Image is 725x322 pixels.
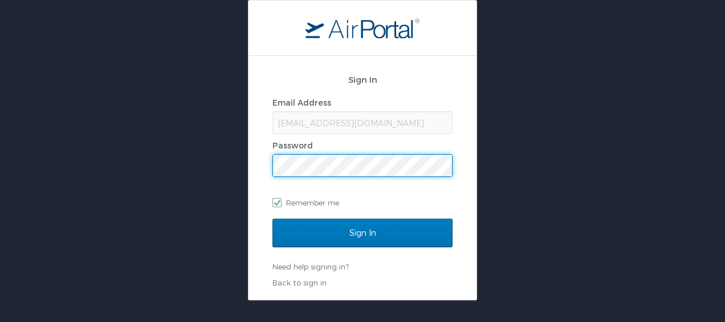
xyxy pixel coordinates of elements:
[306,18,419,38] img: logo
[272,140,313,150] label: Password
[272,219,453,247] input: Sign In
[272,73,453,86] h2: Sign In
[272,194,453,211] label: Remember me
[272,278,327,287] a: Back to sign in
[272,262,349,271] a: Need help signing in?
[272,98,331,107] label: Email Address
